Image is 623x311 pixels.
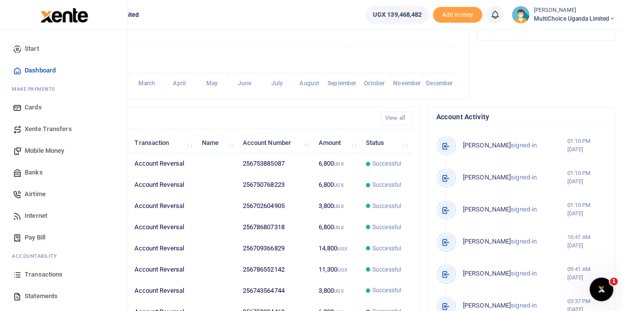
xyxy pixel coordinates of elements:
span: Successful [372,159,401,168]
img: logo-large [40,8,88,23]
td: 256750768223 [237,174,313,196]
span: Successful [372,286,401,295]
a: Airtime [8,183,120,205]
span: Successful [372,202,401,210]
td: Account Reversal [129,280,196,301]
tspan: June [237,80,251,87]
a: Banks [8,162,120,183]
li: Wallet ballance [361,6,433,24]
td: 256709366829 [237,238,313,259]
tspan: October [364,80,386,87]
td: 256786552142 [237,259,313,280]
small: UGX [334,182,343,188]
a: Internet [8,205,120,227]
span: Add money [433,7,482,23]
span: [PERSON_NAME] [463,270,511,277]
span: Pay Bill [25,233,45,242]
a: logo-small logo-large logo-large [39,11,88,18]
span: [PERSON_NAME] [463,141,511,149]
span: Internet [25,211,47,221]
th: Amount: activate to sort column ascending [313,132,360,153]
th: Account Number: activate to sort column ascending [237,132,313,153]
td: Account Reversal [129,259,196,280]
tspan: November [393,80,421,87]
td: 256753885087 [237,153,313,174]
td: 11,300 [313,259,360,280]
small: UGX [337,246,347,251]
a: Dashboard [8,60,120,81]
tspan: July [271,80,282,87]
p: signed-in [463,237,567,247]
td: Account Reversal [129,217,196,238]
span: 1 [610,277,618,285]
p: signed-in [463,205,567,215]
p: signed-in [463,269,567,279]
span: UGX 139,468,482 [373,10,422,20]
small: UGX [334,225,343,230]
small: UGX [334,288,343,294]
span: Statements [25,291,58,301]
li: Toup your wallet [433,7,482,23]
span: Transactions [25,270,63,279]
th: Transaction: activate to sort column ascending [129,132,196,153]
span: Successful [372,244,401,253]
span: Successful [372,265,401,274]
span: countability [19,252,57,260]
span: Cards [25,103,42,112]
span: [PERSON_NAME] [463,302,511,309]
td: Account Reversal [129,238,196,259]
a: Pay Bill [8,227,120,248]
a: Mobile Money [8,140,120,162]
td: 3,800 [313,280,360,301]
img: profile-user [512,6,529,24]
td: 3,800 [313,196,360,217]
a: UGX 139,468,482 [365,6,429,24]
span: Successful [372,180,401,189]
p: signed-in [463,301,567,311]
th: Status: activate to sort column ascending [361,132,412,153]
td: Account Reversal [129,153,196,174]
li: M [8,81,120,97]
td: 14,800 [313,238,360,259]
small: UGX [334,161,343,167]
span: Xente Transfers [25,124,72,134]
span: Banks [25,168,43,177]
span: [PERSON_NAME] [463,238,511,245]
a: Transactions [8,264,120,285]
tspan: December [426,80,453,87]
td: Account Reversal [129,196,196,217]
tspan: March [138,80,156,87]
td: 256743564744 [237,280,313,301]
span: Successful [372,223,401,232]
span: [PERSON_NAME] [463,206,511,213]
td: 6,800 [313,174,360,196]
iframe: Intercom live chat [590,277,613,301]
td: 6,800 [313,217,360,238]
tspan: April [173,80,186,87]
tspan: August [299,80,319,87]
td: 256786807318 [237,217,313,238]
p: signed-in [463,140,567,151]
p: signed-in [463,173,567,183]
li: Ac [8,248,120,264]
small: 01:10 PM [DATE] [567,169,607,186]
small: 01:10 PM [DATE] [567,137,607,154]
small: [PERSON_NAME] [533,6,615,15]
a: Statements [8,285,120,307]
small: UGX [337,267,347,273]
small: 10:47 AM [DATE] [567,233,607,250]
small: 09:41 AM [DATE] [567,265,607,282]
a: Xente Transfers [8,118,120,140]
small: 01:10 PM [DATE] [567,201,607,218]
h4: Recent Transactions [46,113,373,124]
th: Name: activate to sort column ascending [196,132,237,153]
a: profile-user [PERSON_NAME] MultiChoice Uganda Limited [512,6,615,24]
span: Start [25,44,39,54]
span: Airtime [25,189,46,199]
span: Mobile Money [25,146,64,156]
tspan: May [206,80,217,87]
span: ake Payments [17,85,55,93]
td: 256702604905 [237,196,313,217]
span: MultiChoice Uganda Limited [533,14,615,23]
td: 6,800 [313,153,360,174]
